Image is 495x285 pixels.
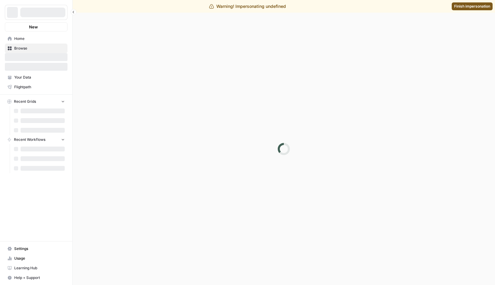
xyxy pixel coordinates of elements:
button: Recent Grids [5,97,67,106]
a: Browse [5,44,67,53]
span: Flightpath [14,84,65,90]
span: Your Data [14,75,65,80]
span: Settings [14,246,65,251]
span: Browse [14,46,65,51]
button: Recent Workflows [5,135,67,144]
span: Recent Workflows [14,137,45,142]
span: New [29,24,38,30]
span: Finish impersonation [454,4,490,9]
span: Recent Grids [14,99,36,104]
div: Warning! Impersonating undefined [209,3,286,9]
span: Help + Support [14,275,65,280]
a: Usage [5,254,67,263]
span: Learning Hub [14,265,65,271]
button: Help + Support [5,273,67,283]
span: Home [14,36,65,41]
a: Learning Hub [5,263,67,273]
button: New [5,22,67,31]
a: Flightpath [5,82,67,92]
a: Finish impersonation [452,2,493,10]
a: Settings [5,244,67,254]
a: Home [5,34,67,44]
a: Your Data [5,73,67,82]
span: Usage [14,256,65,261]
